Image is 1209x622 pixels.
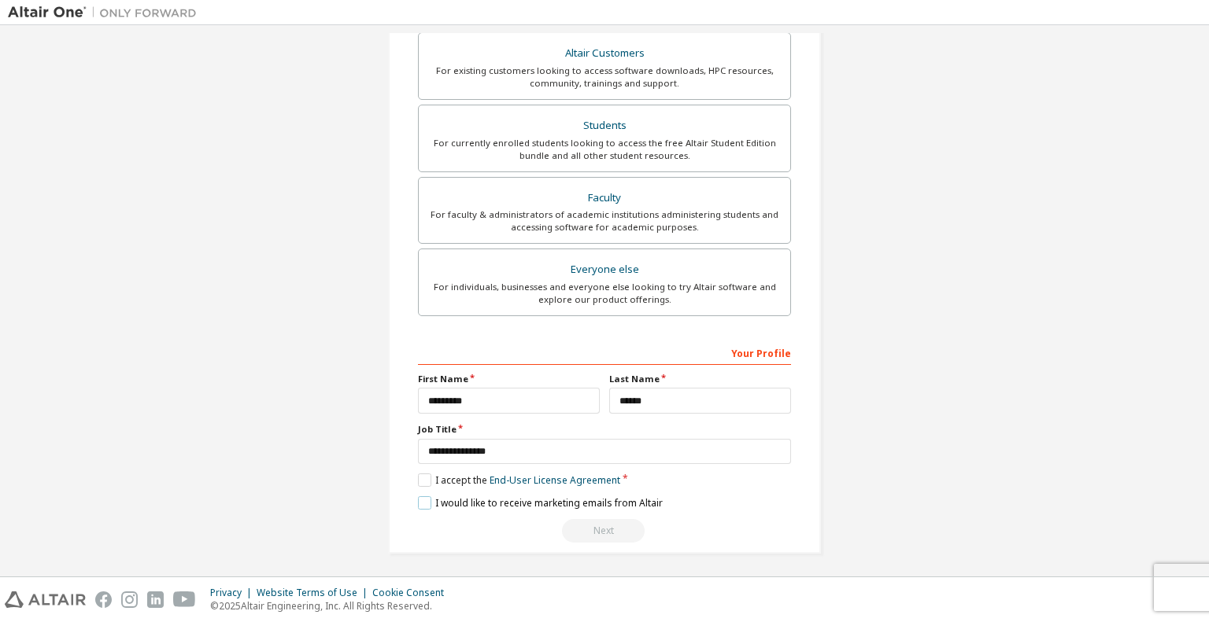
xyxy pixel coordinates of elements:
div: For currently enrolled students looking to access the free Altair Student Edition bundle and all ... [428,137,781,162]
img: linkedin.svg [147,591,164,608]
div: For individuals, businesses and everyone else looking to try Altair software and explore our prod... [428,281,781,306]
div: For existing customers looking to access software downloads, HPC resources, community, trainings ... [428,64,781,90]
a: End-User License Agreement [490,473,620,487]
div: Your Profile [418,340,791,365]
div: Select your account type to continue [418,519,791,543]
img: facebook.svg [95,591,112,608]
label: I accept the [418,473,620,487]
label: Job Title [418,423,791,436]
div: Cookie Consent [372,587,453,599]
div: Altair Customers [428,42,781,64]
img: altair_logo.svg [5,591,86,608]
label: First Name [418,373,600,385]
div: Privacy [210,587,257,599]
p: © 2025 Altair Engineering, Inc. All Rights Reserved. [210,599,453,613]
img: Altair One [8,5,205,20]
div: Students [428,115,781,137]
label: Last Name [609,373,791,385]
img: instagram.svg [121,591,138,608]
label: I would like to receive marketing emails from Altair [418,496,663,510]
img: youtube.svg [173,591,196,608]
div: For faculty & administrators of academic institutions administering students and accessing softwa... [428,208,781,234]
div: Faculty [428,187,781,209]
div: Everyone else [428,259,781,281]
div: Website Terms of Use [257,587,372,599]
